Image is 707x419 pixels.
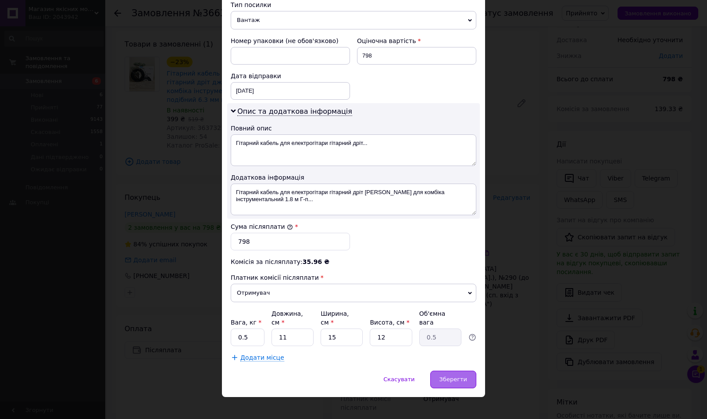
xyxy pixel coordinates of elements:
[231,124,476,133] div: Повний опис
[383,376,414,383] span: Скасувати
[231,223,293,230] label: Сума післяплати
[439,376,467,383] span: Зберегти
[231,319,261,326] label: Вага, кг
[231,1,271,8] span: Тип посилки
[303,258,329,265] span: 35.96 ₴
[419,309,461,327] div: Об'ємна вага
[231,184,476,215] textarea: Гітарний кабель для електрогітари гітарний дріт [PERSON_NAME] для комбіка інструментальний 1.8 м ...
[271,310,303,326] label: Довжина, см
[321,310,349,326] label: Ширина, см
[231,274,319,281] span: Платник комісії післяплати
[231,72,350,80] div: Дата відправки
[370,319,409,326] label: Висота, см
[231,134,476,166] textarea: Гітарний кабель для електрогітари гітарний дріт...
[231,36,350,45] div: Номер упаковки (не обов'язково)
[357,36,476,45] div: Оціночна вартість
[231,11,476,29] span: Вантаж
[240,354,284,361] span: Додати місце
[231,284,476,302] span: Отримувач
[231,257,476,266] div: Комісія за післяплату:
[231,173,476,182] div: Додаткова інформація
[237,107,352,116] span: Опис та додаткова інформація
